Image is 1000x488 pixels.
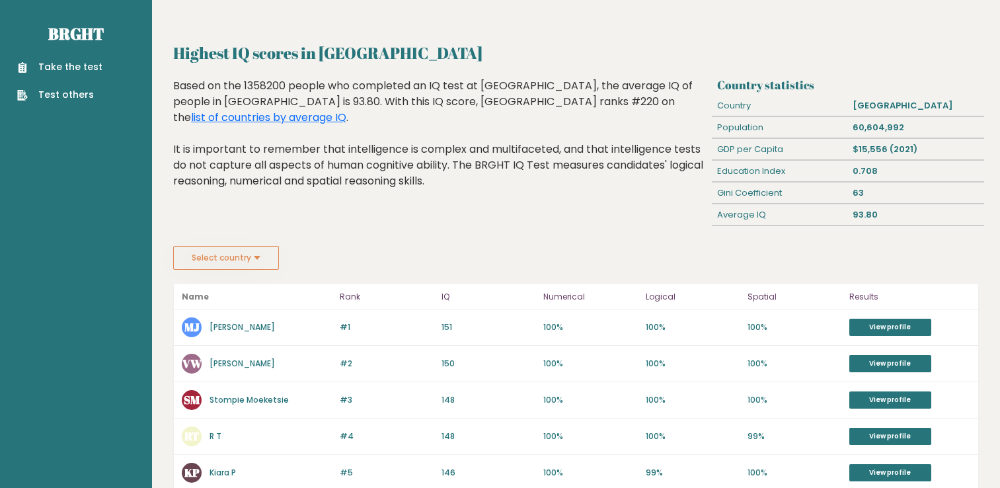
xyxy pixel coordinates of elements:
a: R T [210,430,221,442]
p: 148 [442,430,535,442]
p: #3 [340,394,434,406]
a: View profile [849,464,931,481]
p: 100% [543,467,637,479]
p: 100% [543,358,637,370]
div: 63 [848,183,984,204]
a: Take the test [17,60,102,74]
a: View profile [849,428,931,445]
p: 100% [646,430,740,442]
a: [PERSON_NAME] [210,321,275,333]
div: $15,556 (2021) [848,139,984,160]
p: 100% [543,394,637,406]
p: 100% [543,430,637,442]
div: GDP per Capita [712,139,848,160]
p: #4 [340,430,434,442]
text: KP [184,465,200,480]
div: 93.80 [848,204,984,225]
p: 146 [442,467,535,479]
b: Name [182,291,209,302]
button: Select country [173,246,279,270]
a: Test others [17,88,102,102]
a: list of countries by average IQ [191,110,346,125]
text: MJ [184,319,200,335]
div: Based on the 1358200 people who completed an IQ test at [GEOGRAPHIC_DATA], the average IQ of peop... [173,78,707,209]
p: Numerical [543,289,637,305]
p: 100% [748,467,841,479]
div: Country [712,95,848,116]
div: Education Index [712,161,848,182]
p: Rank [340,289,434,305]
p: 99% [646,467,740,479]
p: Logical [646,289,740,305]
p: 100% [543,321,637,333]
text: RT [184,428,200,444]
div: [GEOGRAPHIC_DATA] [848,95,984,116]
a: [PERSON_NAME] [210,358,275,369]
div: Gini Coefficient [712,183,848,204]
a: Kiara P [210,467,236,478]
p: 148 [442,394,535,406]
p: 100% [646,321,740,333]
div: Population [712,117,848,138]
a: View profile [849,391,931,409]
h3: Country statistics [717,78,979,92]
text: VW [182,356,202,371]
p: 99% [748,430,841,442]
p: IQ [442,289,535,305]
a: View profile [849,319,931,336]
p: 100% [748,394,841,406]
div: Average IQ [712,204,848,225]
p: 150 [442,358,535,370]
p: 100% [646,394,740,406]
a: View profile [849,355,931,372]
h2: Highest IQ scores in [GEOGRAPHIC_DATA] [173,41,979,65]
p: Spatial [748,289,841,305]
a: Stompie Moeketsie [210,394,289,405]
p: #5 [340,467,434,479]
p: #1 [340,321,434,333]
p: Results [849,289,970,305]
div: 60,604,992 [848,117,984,138]
p: 151 [442,321,535,333]
p: 100% [748,321,841,333]
text: SM [184,392,200,407]
div: 0.708 [848,161,984,182]
a: Brght [48,23,104,44]
p: 100% [748,358,841,370]
p: 100% [646,358,740,370]
p: #2 [340,358,434,370]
